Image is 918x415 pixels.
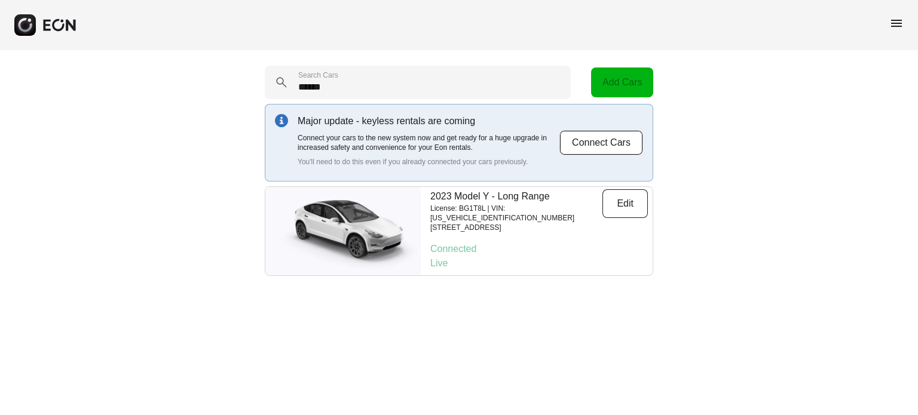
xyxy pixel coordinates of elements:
p: You'll need to do this even if you already connected your cars previously. [298,157,559,167]
p: 2023 Model Y - Long Range [430,189,602,204]
img: info [275,114,288,127]
p: [STREET_ADDRESS] [430,223,602,232]
p: License: BG1T8L | VIN: [US_VEHICLE_IDENTIFICATION_NUMBER] [430,204,602,223]
span: menu [889,16,904,30]
p: Connect your cars to the new system now and get ready for a huge upgrade in increased safety and ... [298,133,559,152]
p: Major update - keyless rentals are coming [298,114,559,128]
label: Search Cars [298,70,338,80]
button: Edit [602,189,648,218]
p: Connected [430,242,648,256]
img: car [265,192,421,270]
p: Live [430,256,648,270]
button: Connect Cars [559,130,643,155]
